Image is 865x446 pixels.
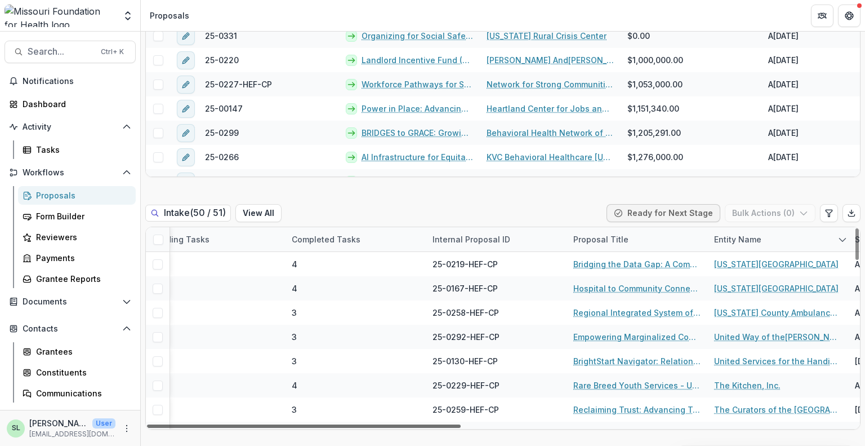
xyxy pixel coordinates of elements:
[292,379,297,391] span: 4
[292,355,297,367] span: 3
[627,127,681,139] span: $1,205,291.00
[567,227,707,251] div: Proposal Title
[714,428,841,440] a: The Community College District of [GEOGRAPHIC_DATA][US_STATE]
[5,72,136,90] button: Notifications
[487,30,607,42] a: [US_STATE] Rural Crisis Center
[432,404,499,416] span: 25-0259-HEF-CP
[725,204,815,222] button: Bulk Actions (0)
[177,76,195,94] button: edit
[18,384,136,403] a: Communications
[36,210,127,222] div: Form Builder
[23,297,118,307] span: Documents
[18,228,136,246] a: Reviewers
[177,100,195,118] button: edit
[205,30,237,42] span: 25-0331
[714,355,841,367] a: United Services for the Handicapped in [GEOGRAPHIC_DATA]
[487,54,614,66] a: [PERSON_NAME] And[PERSON_NAME]l Community Services Inc
[573,331,701,343] a: Empowering Marginalized Community Members & Creating Community Solutions
[205,78,272,90] span: 25-0227-HEF-CP
[573,379,701,391] a: Rare Breed Youth Services - Unhouse, Unheard
[707,233,768,245] div: Entity Name
[205,103,243,114] span: 25-00147
[285,227,426,251] div: Completed Tasks
[18,140,136,159] a: Tasks
[23,168,118,178] span: Workflows
[426,227,567,251] div: Internal Proposal ID
[820,204,838,222] button: Edit table settings
[768,151,799,163] div: A[DATE]
[487,127,614,139] a: Behavioral Health Network of [GEOGRAPHIC_DATA][PERSON_NAME]
[36,366,127,378] div: Constituents
[714,331,841,343] a: United Way of the[PERSON_NAME] Area
[838,235,847,244] svg: sorted descending
[120,5,136,27] button: Open entity switcher
[23,77,131,86] span: Notifications
[99,46,126,58] div: Ctrl + K
[362,127,473,139] a: BRIDGES to GRACE: Growing Resilient Aging Communities with Equity
[768,175,799,187] div: A[DATE]
[714,379,781,391] a: The Kitchen, Inc.
[432,307,499,319] span: 25-0258-HEF-CP
[487,175,585,187] a: The [GEOGRAPHIC_DATA]
[28,46,94,57] span: Search...
[292,331,297,343] span: 3
[362,78,473,90] a: Workforce Pathways for Stronger Nonprofits and Healthier Communities: Three Year Project
[205,175,271,187] span: 25-0148-HEF-CP
[707,227,848,251] div: Entity Name
[432,331,500,343] span: 25-0292-HEF-CP
[714,282,839,294] a: [US_STATE][GEOGRAPHIC_DATA]
[145,205,231,221] h2: Intake ( 50 / 51 )
[607,204,720,222] button: Ready for Next Stage
[144,227,285,251] div: Pending Tasks
[177,148,195,166] button: edit
[205,127,239,139] span: 25-0299
[768,78,799,90] div: A[DATE]
[5,41,136,63] button: Search...
[627,151,683,163] span: $1,276,000.00
[714,258,839,270] a: [US_STATE][GEOGRAPHIC_DATA]
[18,186,136,205] a: Proposals
[36,231,127,243] div: Reviewers
[36,273,127,285] div: Grantee Reports
[177,124,195,142] button: edit
[573,404,701,416] a: Reclaiming Trust: Advancing Transplant Equity with [US_STATE] Voices
[23,98,127,110] div: Dashboard
[292,307,297,319] span: 3
[18,207,136,226] a: Form Builder
[627,54,683,66] span: $1,000,000.00
[768,103,799,114] div: A[DATE]
[150,10,189,21] div: Proposals
[18,342,136,361] a: Grantees
[18,270,136,288] a: Grantee Reports
[205,54,239,66] span: 25-0220
[627,30,650,42] span: $0.00
[36,346,127,357] div: Grantees
[573,307,701,319] a: Regional Integrated System of Care
[12,425,20,432] div: Sada Lindsey
[23,122,118,132] span: Activity
[573,258,701,270] a: Bridging the Data Gap: A Community-Led Toolkit for Immigrant Health Equity
[432,428,497,440] span: 25-0155-HEF-CP
[842,204,860,222] button: Export table data
[292,258,297,270] span: 4
[23,324,118,334] span: Contacts
[432,282,498,294] span: 25-0167-HEF-CP
[92,418,115,429] p: User
[177,27,195,45] button: edit
[573,282,701,294] a: Hospital to Community Connections
[177,173,195,191] button: edit
[768,54,799,66] div: A[DATE]
[487,103,614,114] a: Heartland Center for Jobs and Freedom Inc
[285,233,367,245] div: Completed Tasks
[573,428,701,440] a: Expanding Access to Nursing Careers to Meet Chronic Workforce Shortages
[714,307,841,319] a: [US_STATE] County Ambulance District
[5,293,136,311] button: Open Documents
[768,127,799,139] div: A[DATE]
[29,429,115,439] p: [EMAIL_ADDRESS][DOMAIN_NAME]
[362,175,473,187] a: Healthy [US_STATE]: Building a Healthcare System Where Everyone Thrives
[177,51,195,69] button: edit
